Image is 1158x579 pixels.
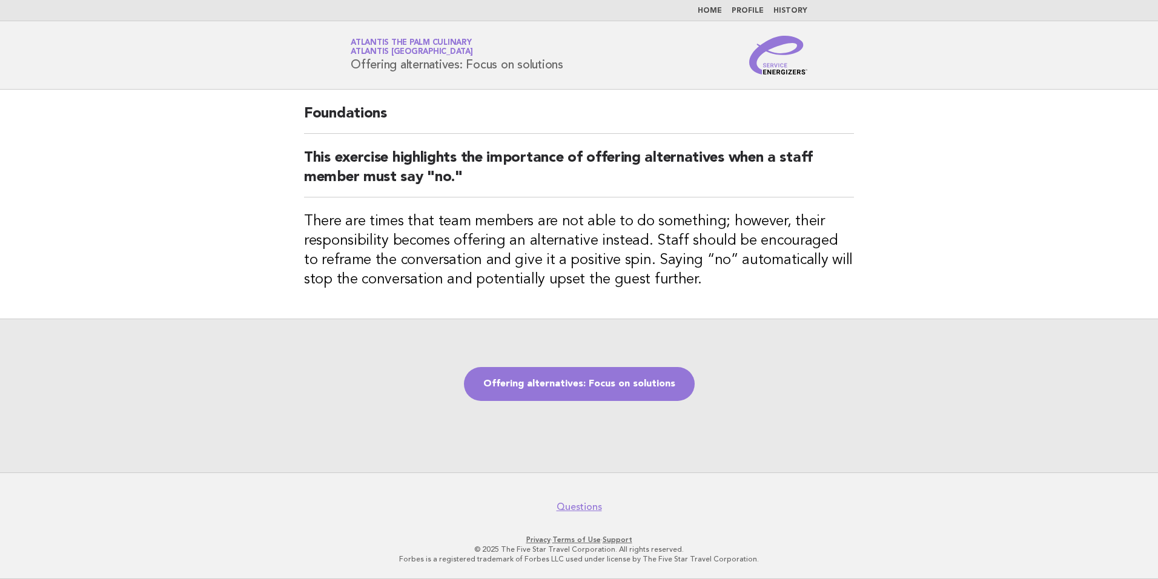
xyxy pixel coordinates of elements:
[773,7,807,15] a: History
[351,48,473,56] span: Atlantis [GEOGRAPHIC_DATA]
[603,535,632,544] a: Support
[698,7,722,15] a: Home
[526,535,551,544] a: Privacy
[304,148,854,197] h2: This exercise highlights the importance of offering alternatives when a staff member must say "no."
[208,554,950,564] p: Forbes is a registered trademark of Forbes LLC used under license by The Five Star Travel Corpora...
[732,7,764,15] a: Profile
[552,535,601,544] a: Terms of Use
[351,39,563,71] h1: Offering alternatives: Focus on solutions
[464,367,695,401] a: Offering alternatives: Focus on solutions
[557,501,602,513] a: Questions
[304,212,854,289] h3: There are times that team members are not able to do something; however, their responsibility bec...
[304,104,854,134] h2: Foundations
[351,39,473,56] a: Atlantis The Palm CulinaryAtlantis [GEOGRAPHIC_DATA]
[208,535,950,544] p: · ·
[208,544,950,554] p: © 2025 The Five Star Travel Corporation. All rights reserved.
[749,36,807,74] img: Service Energizers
